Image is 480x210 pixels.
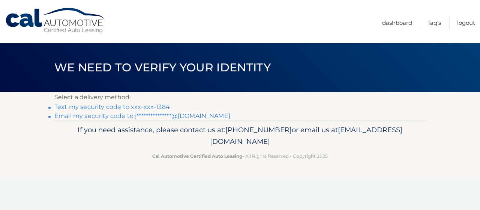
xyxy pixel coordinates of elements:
span: [PHONE_NUMBER] [225,125,292,134]
a: Text my security code to xxx-xxx-1384 [54,103,170,110]
p: Select a delivery method: [54,92,426,103]
a: FAQ's [428,17,441,29]
strong: Cal Automotive Certified Auto Leasing [152,153,242,159]
a: Logout [457,17,475,29]
p: - All Rights Reserved - Copyright 2025 [59,152,421,160]
span: We need to verify your identity [54,60,271,74]
a: Cal Automotive [5,8,106,34]
p: If you need assistance, please contact us at: or email us at [59,124,421,148]
a: Dashboard [382,17,412,29]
